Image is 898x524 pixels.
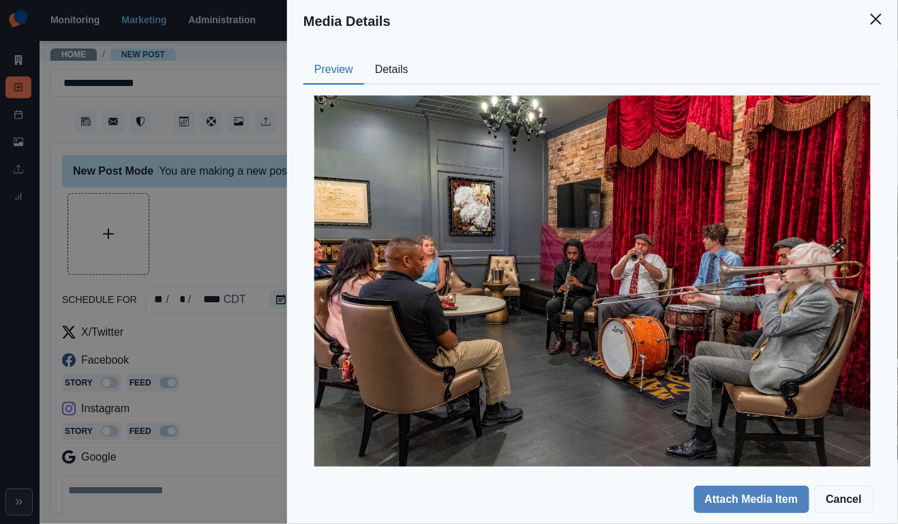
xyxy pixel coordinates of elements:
[815,486,873,513] button: Cancel
[314,96,871,467] img: hssytckdvajjdqxi718k
[863,5,890,33] button: Close
[694,486,809,513] button: Attach Media Item
[364,56,419,85] button: Details
[303,56,364,85] button: Preview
